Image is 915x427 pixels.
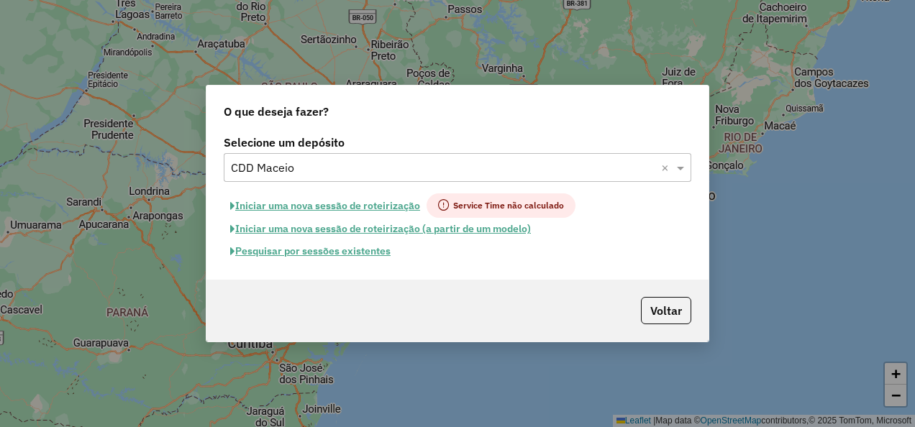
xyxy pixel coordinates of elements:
[224,218,537,240] button: Iniciar uma nova sessão de roteirização (a partir de um modelo)
[661,159,673,176] span: Clear all
[224,103,329,120] span: O que deseja fazer?
[224,240,397,262] button: Pesquisar por sessões existentes
[427,193,575,218] span: Service Time não calculado
[224,193,427,218] button: Iniciar uma nova sessão de roteirização
[224,134,691,151] label: Selecione um depósito
[641,297,691,324] button: Voltar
